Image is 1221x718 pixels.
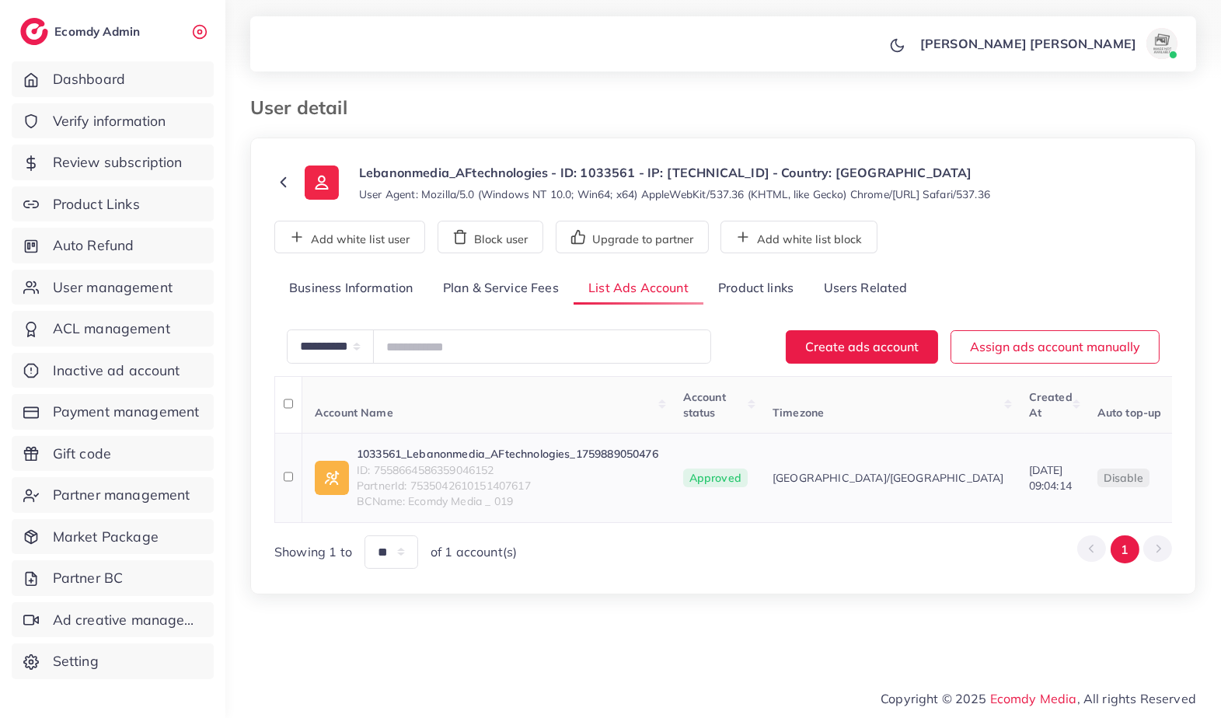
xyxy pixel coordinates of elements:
[574,272,703,305] a: List Ads Account
[274,221,425,253] button: Add white list user
[12,61,214,97] a: Dashboard
[720,221,877,253] button: Add white list block
[12,228,214,263] a: Auto Refund
[20,18,144,45] a: logoEcomdy Admin
[12,311,214,347] a: ACL management
[703,272,808,305] a: Product links
[12,145,214,180] a: Review subscription
[438,221,543,253] button: Block user
[881,689,1196,708] span: Copyright © 2025
[305,166,339,200] img: ic-user-info.36bf1079.svg
[359,163,990,182] p: Lebanonmedia_AFtechnologies - ID: 1033561 - IP: [TECHNICAL_ID] - Country: [GEOGRAPHIC_DATA]
[556,221,709,253] button: Upgrade to partner
[990,691,1077,706] a: Ecomdy Media
[1111,535,1139,564] button: Go to page 1
[1104,471,1143,485] span: disable
[53,69,125,89] span: Dashboard
[12,394,214,430] a: Payment management
[53,361,180,381] span: Inactive ad account
[1097,406,1162,420] span: Auto top-up
[12,186,214,222] a: Product Links
[274,272,428,305] a: Business Information
[12,270,214,305] a: User management
[357,493,658,509] span: BCName: Ecomdy Media _ 019
[359,186,990,202] small: User Agent: Mozilla/5.0 (Windows NT 10.0; Win64; x64) AppleWebKit/537.36 (KHTML, like Gecko) Chro...
[53,485,190,505] span: Partner management
[773,470,1004,486] span: [GEOGRAPHIC_DATA]/[GEOGRAPHIC_DATA]
[54,24,144,39] h2: Ecomdy Admin
[53,111,166,131] span: Verify information
[53,402,200,422] span: Payment management
[53,277,173,298] span: User management
[12,436,214,472] a: Gift code
[912,28,1184,59] a: [PERSON_NAME] [PERSON_NAME]avatar
[53,319,170,339] span: ACL management
[53,568,124,588] span: Partner BC
[12,643,214,679] a: Setting
[315,406,393,420] span: Account Name
[1077,535,1172,564] ul: Pagination
[12,353,214,389] a: Inactive ad account
[1029,463,1072,493] span: [DATE] 09:04:14
[12,560,214,596] a: Partner BC
[53,235,134,256] span: Auto Refund
[357,446,658,462] a: 1033561_Lebanonmedia_AFtechnologies_1759889050476
[1029,390,1073,420] span: Created At
[683,469,748,487] span: Approved
[53,651,99,671] span: Setting
[951,330,1160,364] button: Assign ads account manually
[1146,28,1177,59] img: avatar
[428,272,574,305] a: Plan & Service Fees
[773,406,824,420] span: Timezone
[357,478,658,493] span: PartnerId: 7535042610151407617
[1077,689,1196,708] span: , All rights Reserved
[12,103,214,139] a: Verify information
[53,194,140,214] span: Product Links
[683,390,726,420] span: Account status
[12,519,214,555] a: Market Package
[53,152,183,173] span: Review subscription
[12,477,214,513] a: Partner management
[431,543,517,561] span: of 1 account(s)
[250,96,360,119] h3: User detail
[53,527,159,547] span: Market Package
[20,18,48,45] img: logo
[786,330,938,364] button: Create ads account
[920,34,1136,53] p: [PERSON_NAME] [PERSON_NAME]
[12,602,214,638] a: Ad creative management
[53,444,111,464] span: Gift code
[315,461,349,495] img: ic-ad-info.7fc67b75.svg
[274,543,352,561] span: Showing 1 to
[53,610,202,630] span: Ad creative management
[808,272,922,305] a: Users Related
[357,462,658,478] span: ID: 7558664586359046152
